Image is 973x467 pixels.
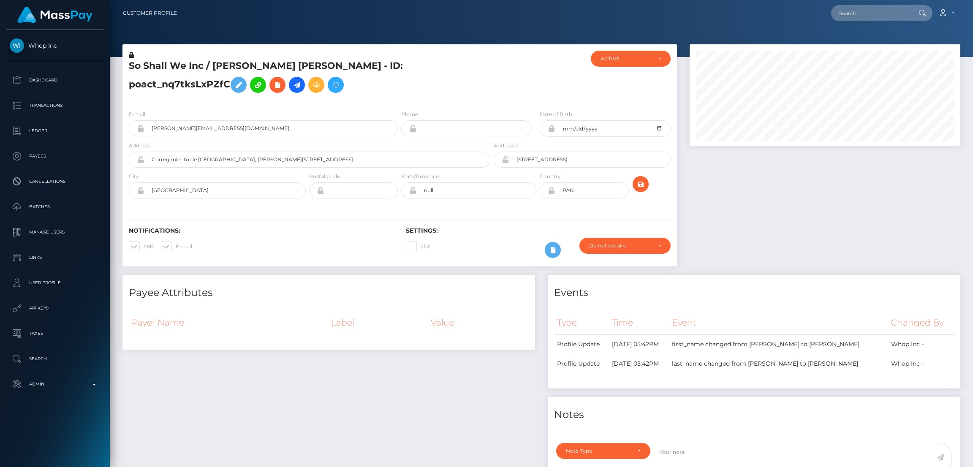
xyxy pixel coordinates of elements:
[406,241,431,252] label: 2FA
[6,120,103,141] a: Ledger
[831,5,910,21] input: Search...
[669,334,888,354] td: first_name changed from [PERSON_NAME] to [PERSON_NAME]
[601,55,651,62] div: ACTIVE
[494,142,519,149] label: Address 2
[888,334,954,354] td: Whop Inc -
[10,251,100,264] p: Links
[129,285,529,300] h4: Payee Attributes
[579,238,671,254] button: Do not require
[6,42,103,49] span: Whop Inc
[10,125,100,137] p: Ledger
[609,334,669,354] td: [DATE] 05:42PM
[129,173,139,180] label: City
[554,311,609,334] th: Type
[669,354,888,373] td: last_name changed from [PERSON_NAME] to [PERSON_NAME]
[328,311,428,334] th: Label
[6,272,103,293] a: User Profile
[10,99,100,112] p: Transactions
[6,70,103,91] a: Dashboard
[6,222,103,243] a: Manage Users
[6,196,103,217] a: Batches
[129,241,154,252] label: SMS
[540,111,572,118] label: Date of Birth
[609,311,669,334] th: Time
[10,302,100,315] p: API Keys
[17,7,92,23] img: MassPay Logo
[10,327,100,340] p: Taxes
[6,298,103,319] a: API Keys
[129,311,328,334] th: Payer Name
[401,111,418,118] label: Phone
[669,311,888,334] th: Event
[554,354,609,373] td: Profile Update
[10,226,100,239] p: Manage Users
[129,111,145,118] label: E-mail
[129,227,393,234] h6: Notifications:
[289,77,305,93] a: Initiate Payout
[10,175,100,188] p: Cancellations
[6,171,103,192] a: Cancellations
[6,247,103,268] a: Links
[10,353,100,365] p: Search
[591,51,671,67] button: ACTIVE
[10,378,100,391] p: Admin
[428,311,529,334] th: Value
[554,285,954,300] h4: Events
[129,142,149,149] label: Address
[6,348,103,369] a: Search
[10,201,100,213] p: Batches
[556,443,650,459] button: Note Type
[406,227,670,234] h6: Settings:
[401,173,439,180] label: State/Province
[554,334,609,354] td: Profile Update
[566,448,631,454] div: Note Type
[888,311,954,334] th: Changed By
[129,60,486,97] h5: So Shall We Inc / [PERSON_NAME] [PERSON_NAME] - ID: poact_nq7tksLxPZfC
[123,4,177,22] a: Customer Profile
[589,242,651,249] div: Do not require
[6,146,103,167] a: Payees
[10,277,100,289] p: User Profile
[10,38,24,53] img: Whop Inc
[10,74,100,87] p: Dashboard
[309,173,340,180] label: Postal Code
[6,323,103,344] a: Taxes
[161,241,192,252] label: E-mail
[540,173,561,180] label: Country
[888,354,954,373] td: Whop Inc -
[554,407,954,422] h4: Notes
[10,150,100,163] p: Payees
[6,95,103,116] a: Transactions
[609,354,669,373] td: [DATE] 05:42PM
[6,374,103,395] a: Admin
